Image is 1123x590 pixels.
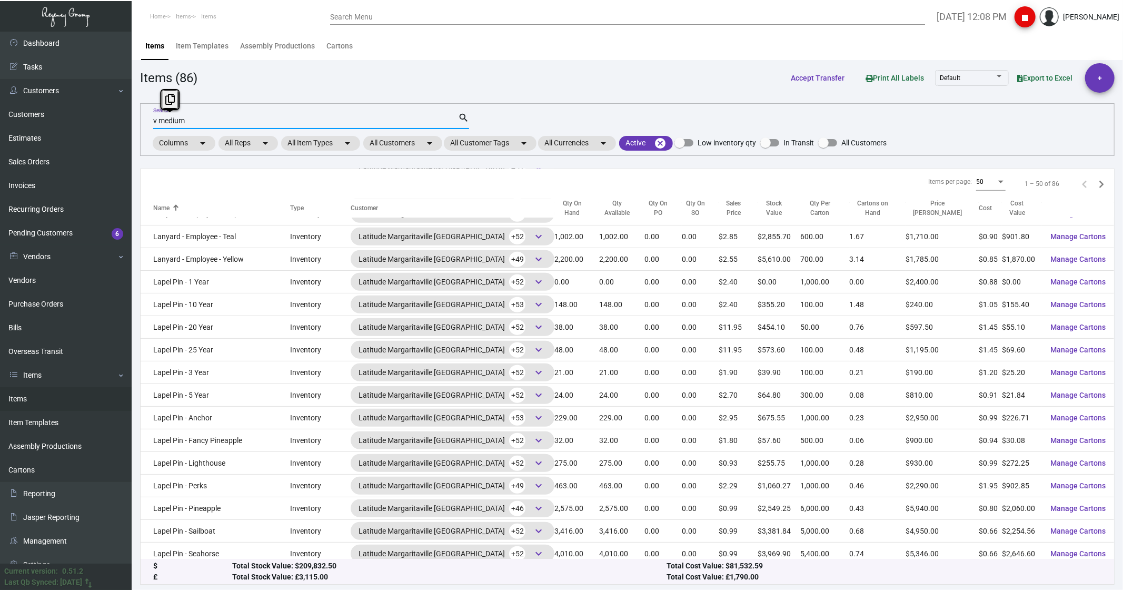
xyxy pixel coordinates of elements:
mat-icon: arrow_drop_down [259,137,272,150]
button: Manage Cartons [1042,227,1114,246]
td: 0.00 [644,316,682,339]
span: Manage Cartons [1050,278,1106,286]
td: 463.00 [554,475,599,497]
span: keyboard_arrow_down [532,457,545,469]
td: $810.00 [906,384,979,407]
div: Cost Value [1002,199,1042,218]
span: Print All Labels [866,74,924,82]
button: Manage Cartons [1042,295,1114,314]
td: 148.00 [554,293,599,316]
button: Manage Cartons [1042,522,1114,540]
td: $0.88 [979,271,1002,293]
td: $1,195.00 [906,339,979,361]
td: $2.40 [719,271,758,293]
span: keyboard_arrow_down [532,389,545,401]
td: $0.00 [758,271,800,293]
td: $0.93 [719,452,758,475]
i: stop [1019,12,1031,24]
td: $0.00 [1002,271,1042,293]
span: +52 [509,456,525,471]
mat-icon: cancel [654,137,667,150]
td: $454.10 [758,316,800,339]
td: $11.95 [719,339,758,361]
span: Items [176,13,191,20]
td: 2,575.00 [554,497,599,520]
span: Accept Transfer [791,74,844,82]
div: Latitude Margaritaville [GEOGRAPHIC_DATA] [359,387,546,403]
td: $597.50 [906,316,979,339]
td: 0.00 [599,271,644,293]
mat-icon: arrow_drop_down [341,137,354,150]
td: 100.00 [800,339,850,361]
td: Inventory [290,361,351,384]
td: Inventory [290,429,351,452]
button: Export to Excel [1009,68,1081,87]
div: Items per page: [928,177,972,186]
td: 0.00 [682,316,719,339]
span: +49 [509,478,525,494]
td: 48.00 [554,339,599,361]
td: Lapel Pin - 1 Year [141,271,290,293]
div: Cartons [326,41,353,52]
td: Inventory [290,339,351,361]
td: $0.91 [979,384,1002,407]
td: $64.80 [758,384,800,407]
td: 3.14 [850,248,906,271]
div: Cartons on Hand [850,199,896,218]
span: Manage Cartons [1050,436,1106,445]
span: keyboard_arrow_down [532,479,545,492]
td: 0.00 [644,475,682,497]
div: Latitude Margaritaville [GEOGRAPHIC_DATA] [359,297,546,312]
td: 2,200.00 [554,248,599,271]
td: Inventory [290,475,351,497]
td: $1.90 [719,361,758,384]
td: $69.60 [1002,339,1042,361]
td: Lanyard - Employee - Yellow [141,248,290,271]
div: Latitude Margaritaville [GEOGRAPHIC_DATA] [359,455,546,471]
span: In Transit [783,136,814,149]
div: Qty On PO [644,199,682,218]
mat-chip: All Currencies [538,136,616,151]
td: 700.00 [800,248,850,271]
td: 275.00 [599,452,644,475]
td: 300.00 [800,384,850,407]
td: Inventory [290,248,351,271]
span: Default [940,74,960,82]
span: Manage Cartons [1050,504,1106,513]
div: Cost [979,203,992,213]
span: Manage Cartons [1050,255,1106,263]
td: $1.80 [719,429,758,452]
div: Stock Value [758,199,790,218]
td: $21.84 [1002,384,1042,407]
div: Latitude Margaritaville [GEOGRAPHIC_DATA] [359,251,546,267]
div: Cartons on Hand [850,199,906,218]
td: Inventory [290,225,351,248]
td: 0.00 [682,384,719,407]
div: [PERSON_NAME] [1063,12,1119,23]
div: Items [145,41,164,52]
span: Export to Excel [1017,74,1072,82]
td: 0.48 [850,339,906,361]
button: Manage Cartons [1042,340,1114,359]
td: $0.94 [979,429,1002,452]
button: Print All Labels [857,68,932,88]
td: 0.00 [682,293,719,316]
td: $0.99 [979,452,1002,475]
span: +52 [509,229,525,244]
span: +52 [509,433,525,448]
span: keyboard_arrow_down [532,321,545,333]
td: 0.00 [644,293,682,316]
td: $255.75 [758,452,800,475]
td: $900.00 [906,429,979,452]
span: keyboard_arrow_down [532,343,545,356]
button: Manage Cartons [1042,386,1114,405]
span: + [1098,63,1102,93]
td: Inventory [290,316,351,339]
td: Lapel Pin - Perks [141,475,290,497]
td: $226.71 [1002,407,1042,429]
td: 0.28 [850,452,906,475]
mat-chip: Active [619,136,673,151]
label: [DATE] 12:08 PM [937,11,1007,23]
td: 0.00 [682,248,719,271]
mat-icon: arrow_drop_down [597,137,610,150]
